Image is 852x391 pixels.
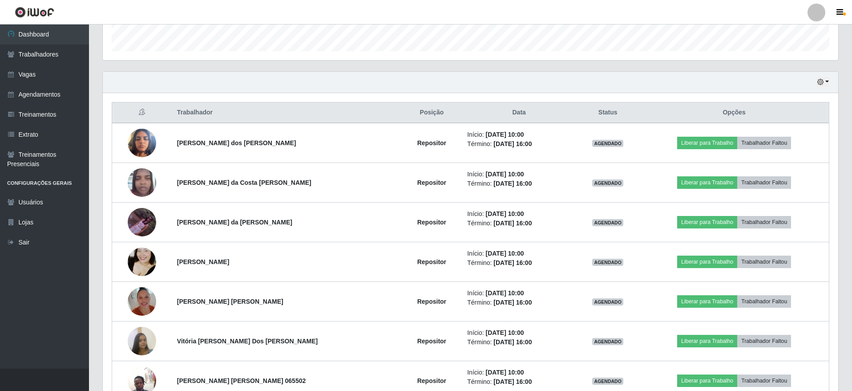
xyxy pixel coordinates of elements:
[592,179,623,187] span: AGENDADO
[737,335,791,347] button: Trabalhador Faltou
[485,250,524,257] time: [DATE] 10:00
[493,220,532,227] time: [DATE] 16:00
[677,375,737,387] button: Liberar para Trabalho
[177,219,292,226] strong: [PERSON_NAME] da [PERSON_NAME]
[677,335,737,347] button: Liberar para Trabalho
[402,102,462,123] th: Posição
[128,163,156,201] img: 1750014841176.jpeg
[677,256,737,268] button: Liberar para Trabalho
[417,219,446,226] strong: Repositor
[576,102,639,123] th: Status
[467,368,571,377] li: Início:
[485,171,524,178] time: [DATE] 10:00
[592,298,623,305] span: AGENDADO
[485,210,524,217] time: [DATE] 10:00
[128,208,156,236] img: 1751660689002.jpeg
[128,236,156,287] img: 1755014166350.jpeg
[493,259,532,266] time: [DATE] 16:00
[177,258,229,265] strong: [PERSON_NAME]
[177,139,296,147] strong: [PERSON_NAME] dos [PERSON_NAME]
[639,102,829,123] th: Opções
[467,139,571,149] li: Término:
[493,140,532,147] time: [DATE] 16:00
[417,338,446,345] strong: Repositor
[417,377,446,384] strong: Repositor
[485,289,524,297] time: [DATE] 10:00
[177,377,306,384] strong: [PERSON_NAME] [PERSON_NAME] 065502
[485,369,524,376] time: [DATE] 10:00
[493,338,532,346] time: [DATE] 16:00
[592,219,623,226] span: AGENDADO
[467,209,571,219] li: Início:
[677,137,737,149] button: Liberar para Trabalho
[467,258,571,268] li: Término:
[417,179,446,186] strong: Repositor
[417,298,446,305] strong: Repositor
[592,378,623,385] span: AGENDADO
[737,256,791,268] button: Trabalhador Faltou
[737,216,791,228] button: Trabalhador Faltou
[467,289,571,298] li: Início:
[467,377,571,387] li: Término:
[177,338,318,345] strong: Vitória [PERSON_NAME] Dos [PERSON_NAME]
[677,216,737,228] button: Liberar para Trabalho
[592,338,623,345] span: AGENDADO
[467,338,571,347] li: Término:
[467,179,571,188] li: Término:
[467,249,571,258] li: Início:
[493,378,532,385] time: [DATE] 16:00
[467,328,571,338] li: Início:
[467,130,571,139] li: Início:
[592,259,623,266] span: AGENDADO
[128,124,156,162] img: 1745426422058.jpeg
[417,258,446,265] strong: Repositor
[467,298,571,307] li: Término:
[177,298,283,305] strong: [PERSON_NAME] [PERSON_NAME]
[485,329,524,336] time: [DATE] 10:00
[737,137,791,149] button: Trabalhador Faltou
[592,140,623,147] span: AGENDADO
[493,299,532,306] time: [DATE] 16:00
[737,375,791,387] button: Trabalhador Faltou
[677,295,737,308] button: Liberar para Trabalho
[417,139,446,147] strong: Repositor
[128,276,156,327] img: 1755553996124.jpeg
[485,131,524,138] time: [DATE] 10:00
[128,322,156,360] img: 1756514271456.jpeg
[737,176,791,189] button: Trabalhador Faltou
[467,170,571,179] li: Início:
[177,179,311,186] strong: [PERSON_NAME] da Costa [PERSON_NAME]
[493,180,532,187] time: [DATE] 16:00
[15,7,54,18] img: CoreUI Logo
[462,102,576,123] th: Data
[172,102,402,123] th: Trabalhador
[467,219,571,228] li: Término:
[737,295,791,308] button: Trabalhador Faltou
[677,176,737,189] button: Liberar para Trabalho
